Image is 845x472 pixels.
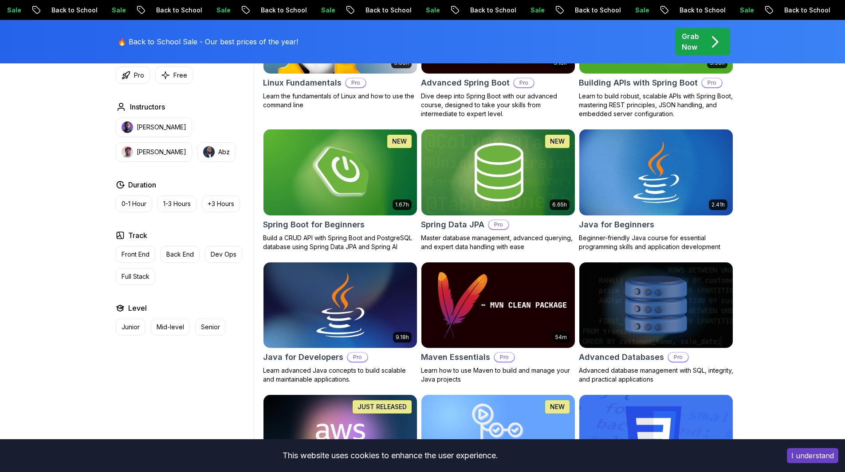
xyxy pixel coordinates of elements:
p: Sale [313,6,342,15]
p: [PERSON_NAME] [137,123,186,132]
p: Pro [348,353,367,362]
p: Mid-level [157,323,184,332]
p: 9.18h [396,334,409,341]
button: Full Stack [116,268,155,285]
p: Front End [122,250,149,259]
p: Pro [489,220,508,229]
p: Sale [208,6,237,15]
button: instructor imgAbz [197,142,236,162]
p: Back to School [358,6,418,15]
p: 1.67h [395,201,409,208]
p: Abz [218,148,230,156]
h2: Track [128,230,147,241]
a: Spring Boot for Beginners card1.67hNEWSpring Boot for BeginnersBuild a CRUD API with Spring Boot ... [263,129,417,251]
p: JUST RELEASED [358,402,407,411]
h2: Linux Fundamentals [263,77,342,89]
p: Advanced database management with SQL, integrity, and practical applications [579,366,733,384]
p: Learn advanced Java concepts to build scalable and maintainable applications. [263,366,417,384]
p: Sale [523,6,551,15]
p: Dive deep into Spring Boot with our advanced course, designed to take your skills from intermedia... [421,92,575,118]
button: Back End [161,246,200,263]
button: Free [155,66,193,84]
p: Back to School [253,6,313,15]
h2: Building APIs with Spring Boot [579,77,698,89]
h2: Level [128,303,147,313]
p: Junior [122,323,140,332]
p: Back End [166,250,194,259]
img: Spring Data JPA card [421,129,575,215]
p: Dev Ops [211,250,236,259]
p: Back to School [776,6,837,15]
p: Back to School [148,6,208,15]
p: 2.41h [711,201,725,208]
p: Back to School [672,6,732,15]
h2: Advanced Databases [579,351,664,363]
p: Sale [732,6,760,15]
p: Pro [134,71,144,80]
button: Front End [116,246,155,263]
button: Senior [195,319,226,335]
p: Full Stack [122,272,149,281]
p: Sale [418,6,446,15]
a: Java for Developers card9.18hJava for DevelopersProLearn advanced Java concepts to build scalable... [263,262,417,384]
p: Grab Now [682,31,699,52]
p: Master database management, advanced querying, and expert data handling with ease [421,234,575,251]
img: Spring Boot for Beginners card [263,129,417,215]
p: Learn to build robust, scalable APIs with Spring Boot, mastering REST principles, JSON handling, ... [579,92,733,118]
p: [PERSON_NAME] [137,148,186,156]
h2: Java for Developers [263,351,343,363]
p: NEW [550,137,565,146]
p: Pro [495,353,514,362]
button: 1-3 Hours [157,195,197,212]
h2: Spring Boot for Beginners [263,218,365,231]
p: Free [173,71,187,80]
button: 0-1 Hour [116,195,152,212]
img: instructor img [203,146,215,158]
p: Back to School [462,6,523,15]
img: instructor img [122,146,133,158]
p: Back to School [567,6,627,15]
p: Learn the fundamentals of Linux and how to use the command line [263,92,417,109]
p: Pro [514,78,534,87]
div: This website uses cookies to enhance the user experience. [7,446,774,465]
p: 🔥 Back to School Sale - Our best prices of the year! [118,36,298,47]
p: Beginner-friendly Java course for essential programming skills and application development [579,234,733,251]
p: Build a CRUD API with Spring Boot and PostgreSQL database using Spring Data JPA and Spring AI [263,234,417,251]
p: +3 Hours [208,199,234,208]
img: Java for Developers card [259,260,421,350]
p: Pro [702,78,722,87]
h2: Advanced Spring Boot [421,77,510,89]
a: Spring Data JPA card6.65hNEWSpring Data JPAProMaster database management, advanced querying, and ... [421,129,575,251]
h2: Duration [128,179,156,190]
button: instructor img[PERSON_NAME] [116,117,192,137]
p: NEW [392,137,407,146]
h2: Maven Essentials [421,351,490,363]
img: Maven Essentials card [421,262,575,348]
p: 54m [555,334,567,341]
a: Java for Beginners card2.41hJava for BeginnersBeginner-friendly Java course for essential program... [579,129,733,251]
p: 1-3 Hours [163,199,191,208]
h2: Spring Data JPA [421,218,484,231]
p: 6.65h [552,201,567,208]
button: +3 Hours [202,195,240,212]
img: instructor img [122,121,133,133]
p: Pro [346,78,366,87]
p: Back to School [43,6,104,15]
p: Sale [627,6,656,15]
p: Senior [201,323,220,332]
button: Junior [116,319,145,335]
p: Pro [668,353,688,362]
button: Accept cookies [787,448,838,463]
p: Learn how to use Maven to build and manage your Java projects [421,366,575,384]
img: Java for Beginners card [579,129,733,215]
button: Mid-level [151,319,190,335]
p: Sale [104,6,132,15]
button: Pro [116,66,150,84]
button: instructor img[PERSON_NAME] [116,142,192,162]
h2: Instructors [130,101,165,112]
a: Maven Essentials card54mMaven EssentialsProLearn how to use Maven to build and manage your Java p... [421,262,575,384]
button: Dev Ops [205,246,242,263]
a: Advanced Databases cardAdvanced DatabasesProAdvanced database management with SQL, integrity, and... [579,262,733,384]
h2: Java for Beginners [579,218,654,231]
img: Advanced Databases card [579,262,733,348]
